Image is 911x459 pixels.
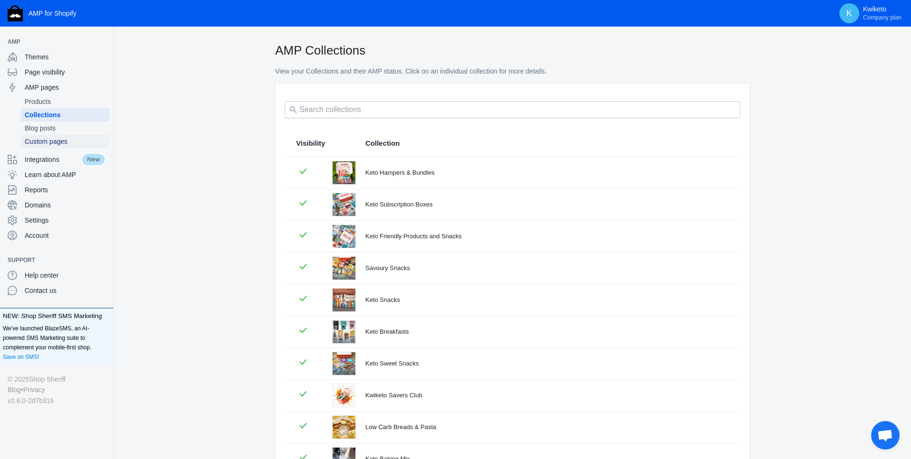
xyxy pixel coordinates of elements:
img: Blog_1.jpg [333,416,355,439]
input: Search collections [285,101,740,118]
div: Open chat [871,421,900,450]
button: Add a sales channel [96,40,112,44]
span: Custom pages [25,137,106,146]
img: Sweet_Snacks_Collection.jpg [333,352,355,375]
a: Domains [4,197,110,213]
a: IntegrationsNew [4,152,110,167]
span: K [845,9,854,18]
span: Reports [25,185,106,195]
span: Collection [365,139,400,148]
span: Visibility [296,139,325,148]
a: Products [21,95,110,108]
div: Keto Sweet Snacks [365,359,729,368]
img: Shop Sheriff Logo [8,5,23,21]
span: Collections [25,110,106,120]
div: Keto Friendly Products and Snacks [365,232,729,241]
span: Company plan [863,14,902,21]
img: Keto_Bars_Collection.jpg [333,289,355,311]
div: Keto Hampers & Bundles [365,168,729,178]
a: Save on SMS! [3,352,39,362]
a: Blog [8,384,21,395]
span: Page visibility [25,67,106,77]
a: Settings [4,213,110,228]
button: Add a sales channel [96,258,112,262]
span: AMP pages [25,83,106,92]
span: Help center [25,271,106,280]
p: Kwiketo [863,5,902,21]
img: New_Kwiketo_Logo_Plain_Ver.2.jpg [333,161,355,184]
span: Settings [25,215,106,225]
a: AMP pages [4,80,110,95]
p: View your Collections and their AMP status. Click on an individual collection for more details. [275,67,750,76]
div: Keto Snacks [365,295,729,305]
a: Learn about AMP [4,167,110,182]
span: Account [25,231,106,240]
img: First_Image_New_02.png [333,384,355,407]
span: Blog posts [25,123,106,133]
a: Reports [4,182,110,197]
span: Learn about AMP [25,170,106,179]
a: Page visibility [4,65,110,80]
div: Savoury Snacks [365,263,729,273]
a: Themes [4,49,110,65]
a: Privacy [23,384,45,395]
a: Blog posts [21,122,110,135]
div: v2.6.0-2d7b316 [8,395,106,406]
div: Low Carb Breads & Pasta [365,422,729,432]
div: Keto Breakfasts [365,327,729,337]
div: • [8,384,106,395]
a: Custom pages [21,135,110,148]
div: © 2025 [8,374,106,384]
span: Support [8,255,96,265]
span: Contact us [25,286,106,295]
a: Shop Sheriff [29,374,65,384]
span: Integrations [25,155,81,164]
a: Account [4,228,110,243]
img: New_Kwiketo_Logo_Plain_Ver.2_aabe72bc-4e3a-46c2-a11e-2b739f39471b.jpg [333,193,355,216]
span: Domains [25,200,106,210]
span: AMP [8,37,96,47]
a: Collections [21,108,110,122]
span: New [81,153,106,166]
span: AMP for Shopify [28,9,76,17]
h2: AMP Collections [275,42,750,59]
div: Kwiketo Savers Club [365,391,729,400]
img: Keto_Breakfast_Collection.jpg [333,320,355,343]
div: Keto Subscription Boxes [365,200,729,209]
img: Kwiketo_Logo_Plain_4.png [333,225,355,248]
img: Savour_Snack_Collection.jpg [333,257,355,280]
span: Products [25,97,106,106]
a: Contact us [4,283,110,298]
span: Themes [25,52,106,62]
